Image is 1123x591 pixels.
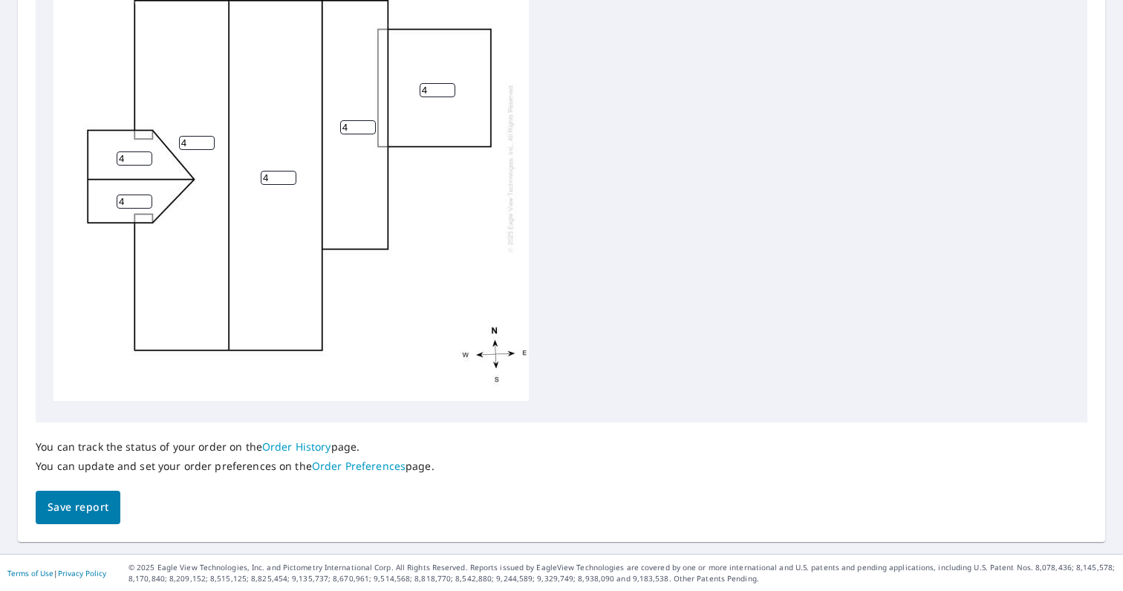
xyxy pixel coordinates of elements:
[7,568,53,578] a: Terms of Use
[128,562,1116,584] p: © 2025 Eagle View Technologies, Inc. and Pictometry International Corp. All Rights Reserved. Repo...
[36,440,434,454] p: You can track the status of your order on the page.
[36,460,434,473] p: You can update and set your order preferences on the page.
[58,568,106,578] a: Privacy Policy
[36,491,120,524] button: Save report
[7,569,106,578] p: |
[48,498,108,517] span: Save report
[312,459,406,473] a: Order Preferences
[262,440,331,454] a: Order History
